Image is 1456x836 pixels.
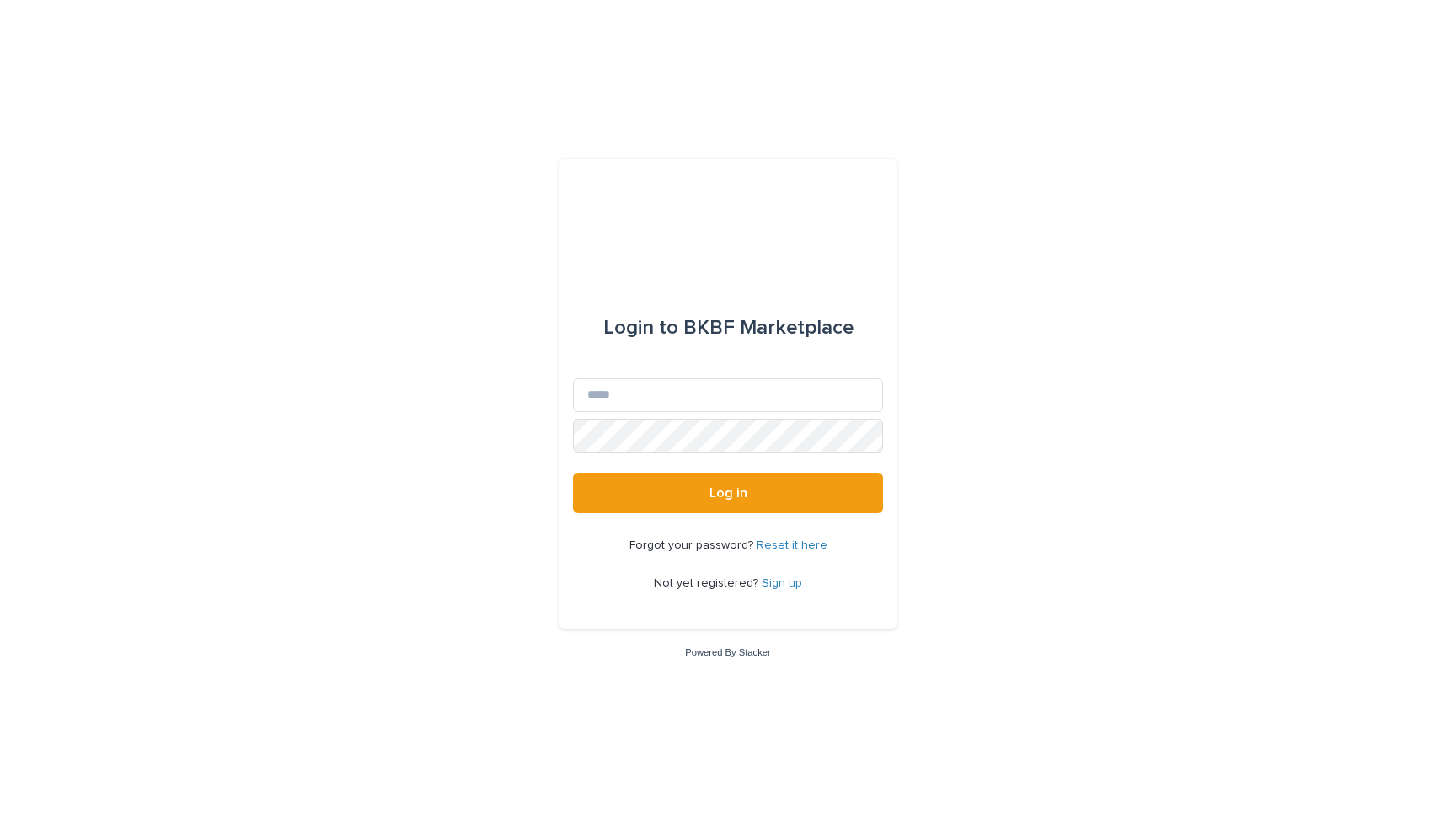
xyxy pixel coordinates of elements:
button: Log in [573,473,883,513]
a: Sign up [762,577,802,589]
span: Login to [603,318,678,338]
a: Reset it here [757,539,827,551]
img: l65f3yHPToSKODuEVUav [643,200,812,250]
span: Not yet registered? [654,577,762,589]
span: Forgot your password? [629,539,757,551]
a: Powered By Stacker [685,647,770,657]
div: BKBF Marketplace [603,304,854,351]
span: Log in [709,486,747,500]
